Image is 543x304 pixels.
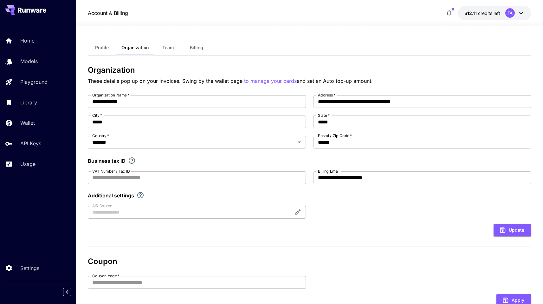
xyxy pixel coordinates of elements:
label: Postal / Zip Code [318,133,352,138]
button: to manage your cards [244,77,297,85]
label: Address [318,92,335,98]
p: Additional settings [88,192,134,199]
label: VAT Number / Tax ID [92,169,130,174]
svg: If you are a business tax registrant, please enter your business tax ID here. [128,157,136,164]
h3: Coupon [88,257,531,266]
svg: Explore additional customization settings [137,191,144,199]
button: Open [295,138,304,147]
p: API Keys [20,140,41,147]
span: and set an Auto top-up amount. [297,78,373,84]
span: Organization [121,45,149,50]
p: Settings [20,264,39,272]
span: credits left [478,10,500,16]
button: Update [494,224,531,237]
p: Business tax ID [88,157,126,165]
a: Account & Billing [88,9,128,17]
div: $12.1067 [464,10,500,17]
p: Library [20,99,37,106]
label: Country [92,133,109,138]
p: Usage [20,160,36,168]
p: Playground [20,78,48,86]
label: Billing Email [318,169,339,174]
label: Coupon code [92,273,120,279]
div: Collapse sidebar [68,286,76,298]
span: Billing [190,45,203,50]
button: $12.1067TA [458,6,531,20]
p: Models [20,57,38,65]
label: State [318,113,330,118]
p: Wallet [20,119,35,127]
div: TA [505,8,515,18]
label: AIR Source [92,203,112,208]
span: Team [162,45,174,50]
span: Profile [95,45,109,50]
nav: breadcrumb [88,9,128,17]
label: Organization Name [92,92,129,98]
h3: Organization [88,66,531,75]
button: Collapse sidebar [63,288,71,296]
span: $12.11 [464,10,478,16]
span: These details pop up on your invoices. Swing by the wallet page [88,78,244,84]
p: Home [20,37,35,44]
label: City [92,113,102,118]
